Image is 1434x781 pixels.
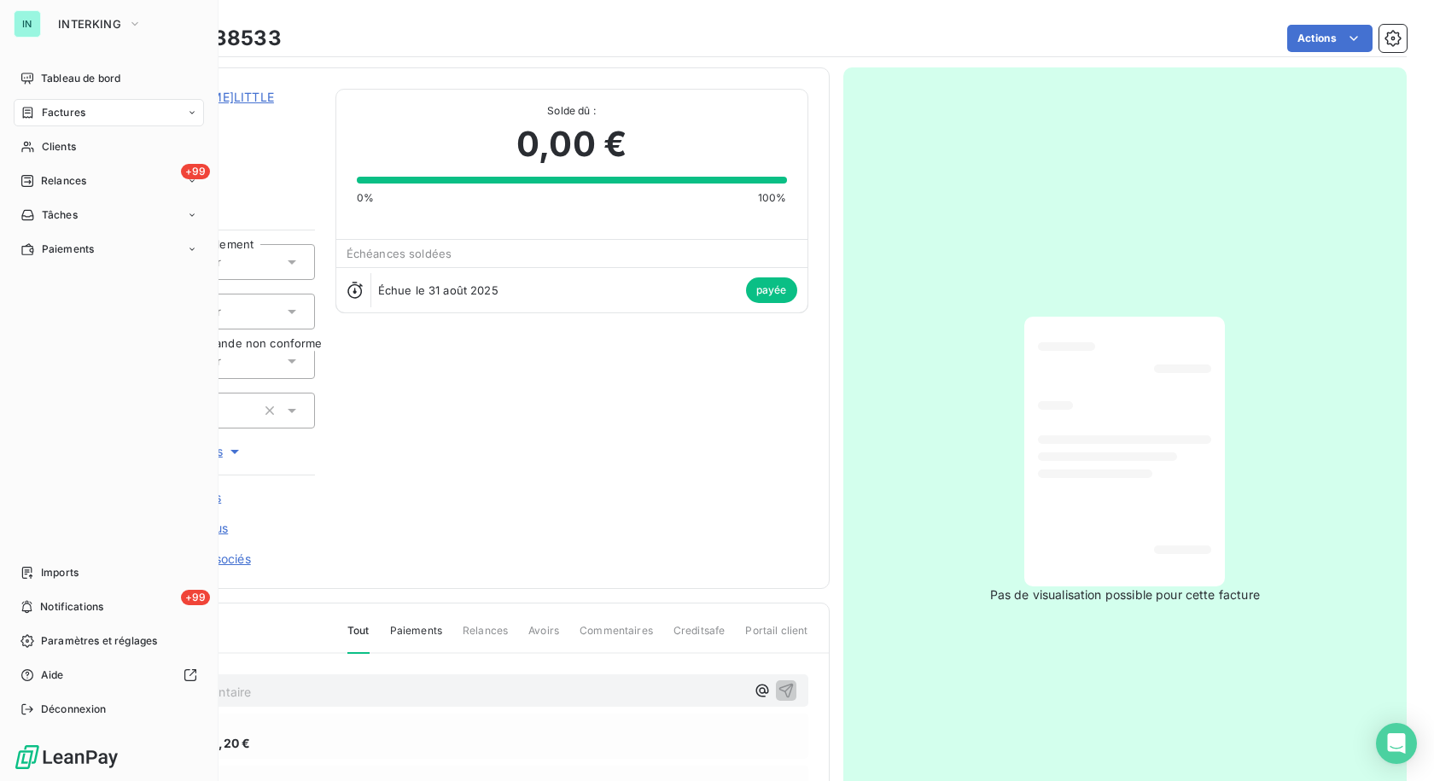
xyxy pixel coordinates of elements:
span: Tâches [42,207,78,223]
span: Relances [41,173,86,189]
span: Factures [42,105,85,120]
span: Aide [41,667,64,683]
span: Échéances soldées [347,247,452,260]
span: Paiements [390,623,442,652]
span: Paiements [42,242,94,257]
span: Tout [347,623,370,654]
a: Paiements [14,236,204,263]
span: +99 [181,590,210,605]
span: payée [746,277,797,303]
a: Factures [14,99,204,126]
button: Actions [1287,25,1373,52]
span: Avoirs [528,623,559,652]
img: Logo LeanPay [14,743,119,771]
div: Open Intercom Messenger [1376,723,1417,764]
span: Commentaires [580,623,653,652]
span: INTERKING [58,17,121,31]
span: 642,20 € [195,734,250,752]
a: Tableau de bord [14,65,204,92]
span: Imports [41,565,79,580]
a: +99Relances [14,167,204,195]
span: 100% [758,190,787,206]
a: Paramètres et réglages [14,627,204,655]
span: Solde dû : [357,103,787,119]
span: +99 [181,164,210,179]
div: IN [14,10,41,38]
a: Aide [14,662,204,689]
span: 0,00 € [516,119,627,170]
a: Imports [14,559,204,586]
span: Creditsafe [673,623,726,652]
span: Portail client [745,623,807,652]
span: Relances [463,623,508,652]
span: Déconnexion [41,702,107,717]
span: Clients [42,139,76,154]
span: I226006011 [134,109,315,123]
span: Notifications [40,599,103,615]
span: Échue le 31 août 2025 [378,283,498,297]
span: 0% [357,190,374,206]
span: Tableau de bord [41,71,120,86]
a: Clients [14,133,204,160]
h3: 226 138533 [160,23,282,54]
span: Pas de visualisation possible pour cette facture [990,586,1260,603]
span: Paramètres et réglages [41,633,157,649]
a: Tâches [14,201,204,229]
